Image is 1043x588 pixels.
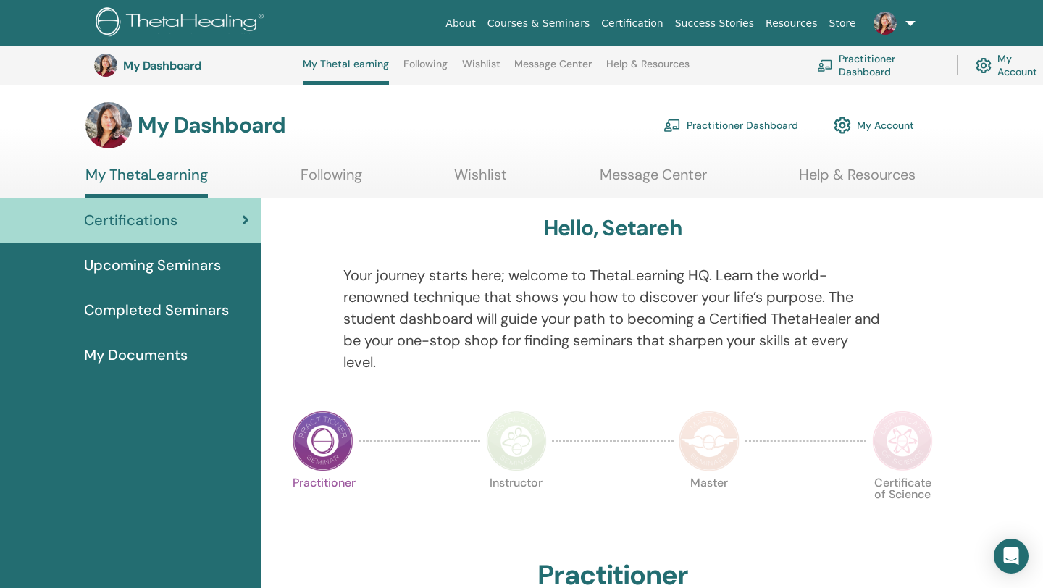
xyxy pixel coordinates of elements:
[486,477,547,538] p: Instructor
[138,112,285,138] h3: My Dashboard
[834,109,914,141] a: My Account
[834,113,851,138] img: cog.svg
[96,7,269,40] img: logo.png
[293,477,353,538] p: Practitioner
[403,58,448,81] a: Following
[84,254,221,276] span: Upcoming Seminars
[84,299,229,321] span: Completed Seminars
[760,10,824,37] a: Resources
[84,209,177,231] span: Certifications
[872,411,933,471] img: Certificate of Science
[85,102,132,148] img: default.jpg
[874,12,897,35] img: default.jpg
[799,166,916,194] a: Help & Resources
[482,10,596,37] a: Courses & Seminars
[301,166,362,194] a: Following
[976,54,992,77] img: cog.svg
[293,411,353,471] img: Practitioner
[872,477,933,538] p: Certificate of Science
[600,166,707,194] a: Message Center
[595,10,669,37] a: Certification
[824,10,862,37] a: Store
[669,10,760,37] a: Success Stories
[663,119,681,132] img: chalkboard-teacher.svg
[440,10,481,37] a: About
[543,215,682,241] h3: Hello, Setareh
[462,58,500,81] a: Wishlist
[486,411,547,471] img: Instructor
[679,477,740,538] p: Master
[606,58,690,81] a: Help & Resources
[85,166,208,198] a: My ThetaLearning
[663,109,798,141] a: Practitioner Dashboard
[94,54,117,77] img: default.jpg
[454,166,507,194] a: Wishlist
[994,539,1029,574] div: Open Intercom Messenger
[514,58,592,81] a: Message Center
[303,58,389,85] a: My ThetaLearning
[84,344,188,366] span: My Documents
[679,411,740,471] img: Master
[343,264,883,373] p: Your journey starts here; welcome to ThetaLearning HQ. Learn the world-renowned technique that sh...
[123,59,268,72] h3: My Dashboard
[817,59,833,71] img: chalkboard-teacher.svg
[817,49,939,81] a: Practitioner Dashboard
